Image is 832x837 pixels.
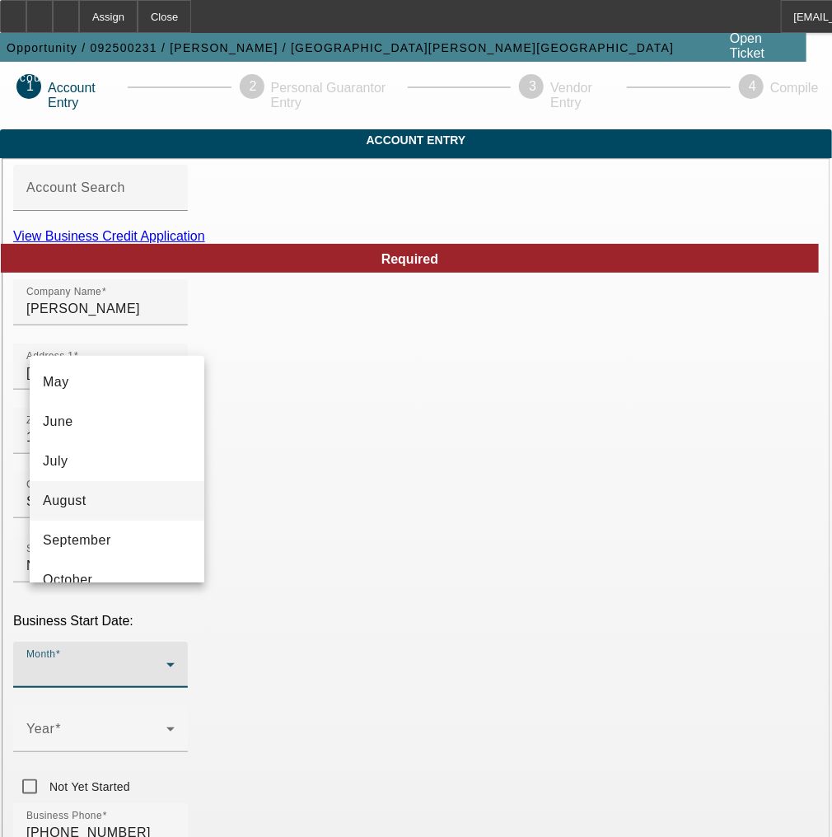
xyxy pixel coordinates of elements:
span: June [43,412,73,432]
span: September [43,531,111,550]
span: August [43,491,86,511]
span: October [43,570,92,590]
span: July [43,451,68,471]
span: May [43,372,69,392]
